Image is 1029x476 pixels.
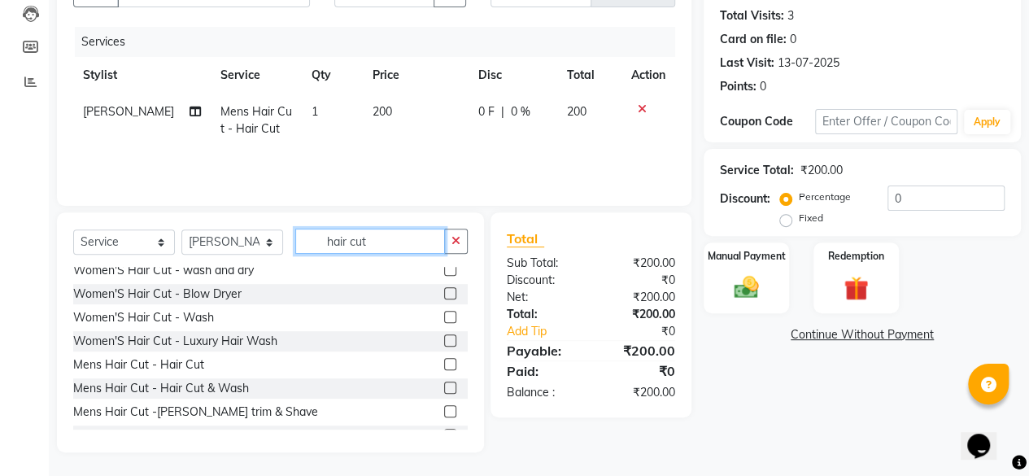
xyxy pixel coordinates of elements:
div: ₹0 [607,323,687,340]
img: _gift.svg [836,273,876,304]
input: Enter Offer / Coupon Code [815,109,957,134]
th: Price [363,57,469,94]
div: Total: [495,306,591,323]
div: ₹0 [591,361,687,381]
div: Mens Hair Cut- Kid Below Five yrs [73,427,253,444]
span: 1 [312,104,318,119]
span: | [501,103,504,120]
div: Coupon Code [720,113,815,130]
div: ₹200.00 [591,289,687,306]
div: Discount: [495,272,591,289]
div: ₹200.00 [800,162,843,179]
label: Fixed [799,211,823,225]
span: 200 [373,104,392,119]
div: Payable: [495,341,591,360]
span: [PERSON_NAME] [83,104,174,119]
div: Last Visit: [720,55,774,72]
div: 0 [760,78,766,95]
th: Service [211,57,302,94]
span: Mens Hair Cut - Hair Cut [220,104,292,136]
a: Continue Without Payment [707,326,1018,343]
div: Service Total: [720,162,794,179]
div: Mens Hair Cut -[PERSON_NAME] trim & Shave [73,404,318,421]
div: Services [75,27,687,57]
th: Total [556,57,621,94]
div: Mens Hair Cut - Hair Cut [73,356,204,373]
div: 3 [787,7,794,24]
label: Manual Payment [708,249,786,264]
th: Action [621,57,675,94]
div: ₹200.00 [591,384,687,401]
img: _cash.svg [726,273,766,302]
div: Women'S Hair Cut - Luxury Hair Wash [73,333,277,350]
span: 200 [566,104,586,119]
div: 0 [790,31,796,48]
div: Women'S Hair Cut - Wash [73,309,214,326]
th: Qty [302,57,363,94]
div: Total Visits: [720,7,784,24]
span: 0 F [478,103,495,120]
span: 0 % [511,103,530,120]
div: Sub Total: [495,255,591,272]
div: Women'S Hair Cut - wash and dry [73,262,254,279]
div: ₹0 [591,272,687,289]
div: 13-07-2025 [778,55,839,72]
th: Disc [469,57,556,94]
input: Search or Scan [295,229,445,254]
iframe: chat widget [961,411,1013,460]
div: ₹200.00 [591,341,687,360]
label: Percentage [799,190,851,204]
button: Apply [964,110,1010,134]
div: Points: [720,78,756,95]
div: Card on file: [720,31,787,48]
div: ₹200.00 [591,255,687,272]
label: Redemption [828,249,884,264]
div: Mens Hair Cut - Hair Cut & Wash [73,380,249,397]
span: Total [507,230,544,247]
div: Paid: [495,361,591,381]
div: Discount: [720,190,770,207]
th: Stylist [73,57,211,94]
div: Net: [495,289,591,306]
div: Women'S Hair Cut - Blow Dryer [73,286,242,303]
a: Add Tip [495,323,607,340]
div: Balance : [495,384,591,401]
div: ₹200.00 [591,306,687,323]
